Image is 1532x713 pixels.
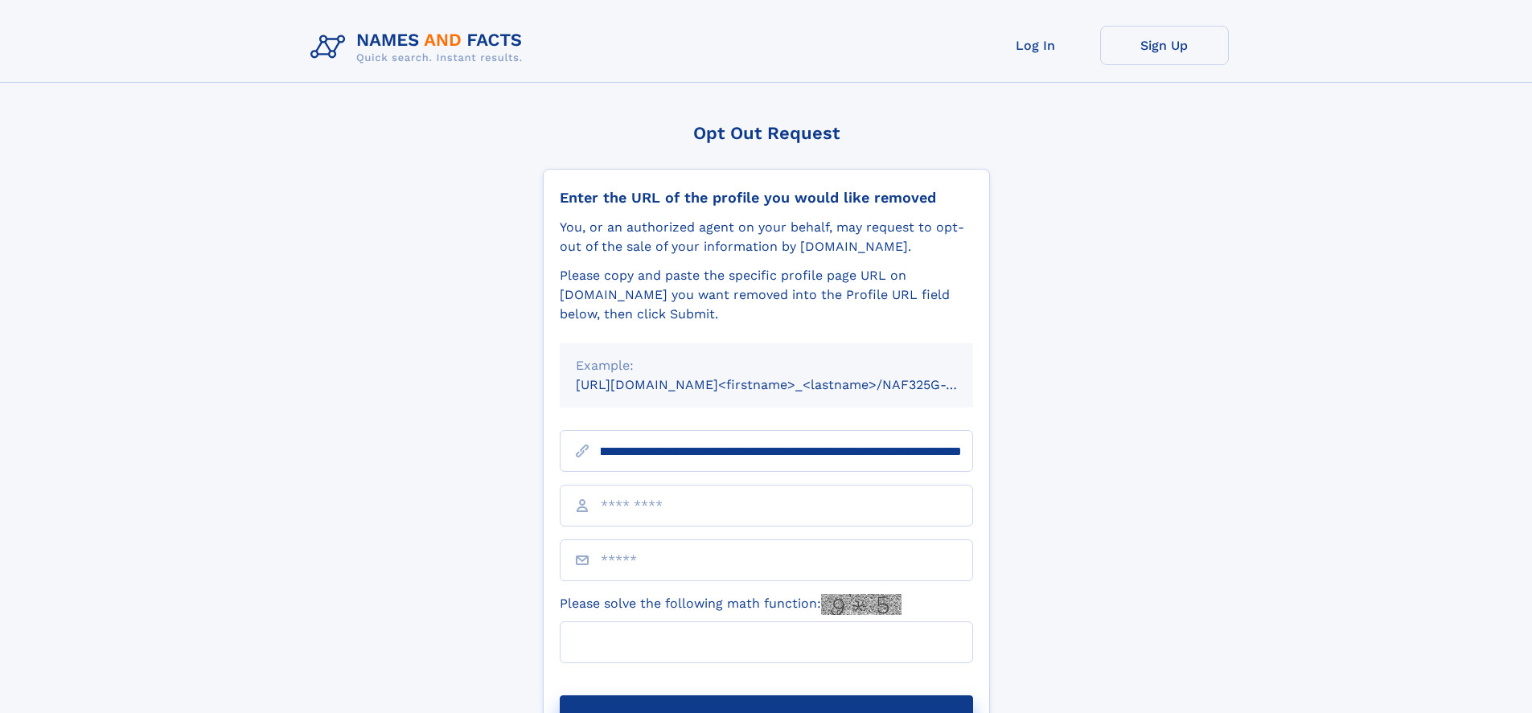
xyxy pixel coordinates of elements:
[560,218,973,256] div: You, or an authorized agent on your behalf, may request to opt-out of the sale of your informatio...
[576,377,1004,392] small: [URL][DOMAIN_NAME]<firstname>_<lastname>/NAF325G-xxxxxxxx
[560,266,973,324] div: Please copy and paste the specific profile page URL on [DOMAIN_NAME] you want removed into the Pr...
[971,26,1100,65] a: Log In
[1100,26,1229,65] a: Sign Up
[576,356,957,375] div: Example:
[543,123,990,143] div: Opt Out Request
[304,26,536,69] img: Logo Names and Facts
[560,594,902,615] label: Please solve the following math function:
[560,189,973,207] div: Enter the URL of the profile you would like removed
